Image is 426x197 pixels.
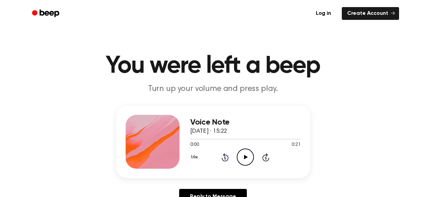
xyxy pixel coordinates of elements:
[342,7,399,20] a: Create Account
[27,7,65,20] a: Beep
[41,54,386,78] h1: You were left a beep
[190,152,200,163] button: 1.0x
[309,6,338,21] a: Log in
[84,84,342,95] p: Turn up your volume and press play.
[292,141,300,149] span: 0:21
[190,118,301,127] h3: Voice Note
[190,128,227,134] span: [DATE] · 15:22
[190,141,199,149] span: 0:00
